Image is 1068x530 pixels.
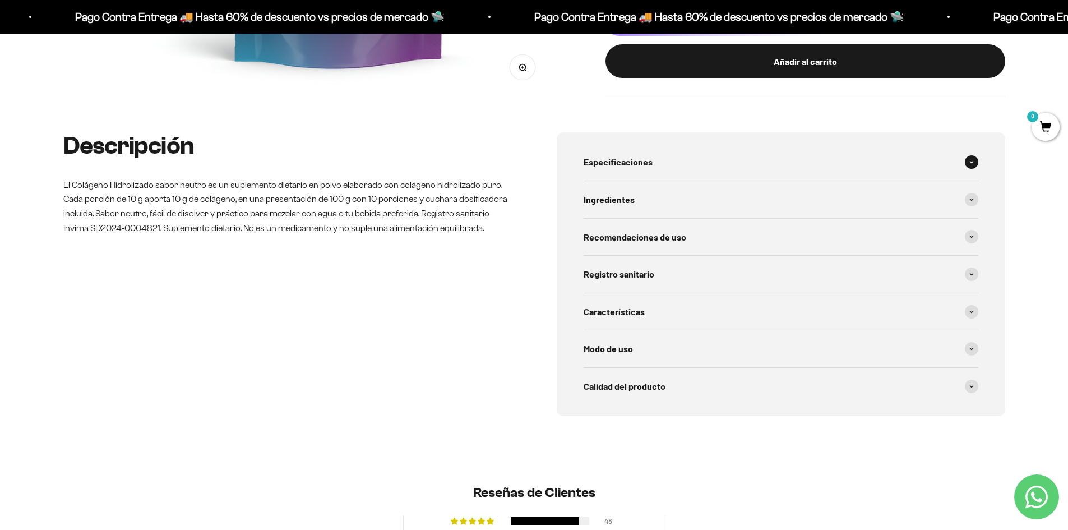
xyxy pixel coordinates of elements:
summary: Calidad del producto [584,368,978,405]
summary: Recomendaciones de uso [584,219,978,256]
p: Pago Contra Entrega 🚚 Hasta 60% de descuento vs precios de mercado 🛸 [533,8,903,26]
h2: Descripción [63,132,512,159]
span: Características [584,305,645,319]
div: 48 [604,517,618,525]
span: Calidad del producto [584,379,665,394]
button: Enviar [182,168,232,187]
span: Enviar [183,168,231,187]
div: Un video del producto [13,121,232,140]
span: Especificaciones [584,155,653,169]
div: Añadir al carrito [628,54,983,69]
div: Una promoción especial [13,98,232,118]
span: Registro sanitario [584,267,654,282]
button: Añadir al carrito [605,44,1005,78]
summary: Ingredientes [584,181,978,218]
div: Más información sobre los ingredientes [13,53,232,73]
a: 0 [1032,122,1060,134]
mark: 0 [1026,110,1039,123]
p: El Colágeno Hidrolizado sabor neutro es un suplemento dietario en polvo elaborado con colágeno hi... [63,178,512,235]
div: Reseñas de otros clientes [13,76,232,95]
div: Un mejor precio [13,143,232,163]
p: Pago Contra Entrega 🚚 Hasta 60% de descuento vs precios de mercado 🛸 [74,8,443,26]
summary: Características [584,293,978,330]
summary: Especificaciones [584,144,978,181]
span: Recomendaciones de uso [584,230,686,245]
span: Ingredientes [584,192,635,207]
span: Modo de uso [584,342,633,356]
summary: Registro sanitario [584,256,978,293]
div: 87% (48) reviews with 5 star rating [451,517,496,525]
h2: Reseñas de Clientes [207,483,862,503]
summary: Modo de uso [584,330,978,367]
p: ¿Qué te haría sentir más seguro de comprar este producto? [13,18,232,44]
